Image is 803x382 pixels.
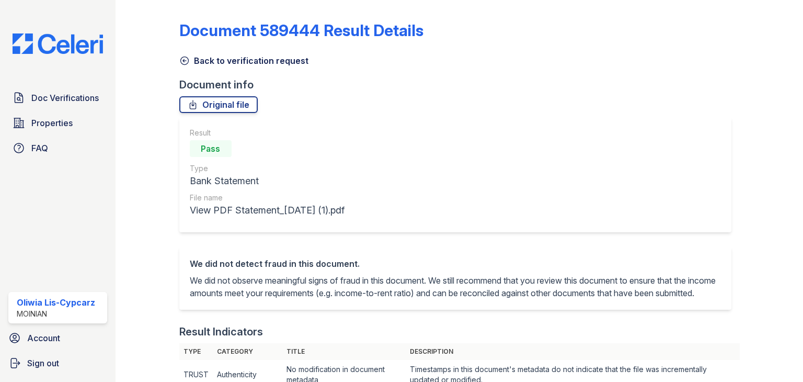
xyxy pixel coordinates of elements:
div: Result Indicators [179,324,263,339]
div: Pass [190,140,232,157]
a: Properties [8,113,107,133]
div: Moinian [17,309,95,319]
span: Account [27,332,60,344]
div: Oliwia Lis-Cypcarz [17,296,95,309]
th: Type [179,343,213,360]
th: Title [282,343,405,360]
div: Result [190,128,345,138]
div: File name [190,193,345,203]
th: Description [406,343,740,360]
span: Doc Verifications [31,92,99,104]
a: Document 589444 Result Details [179,21,423,40]
a: Doc Verifications [8,87,107,108]
span: FAQ [31,142,48,154]
a: FAQ [8,138,107,159]
span: Sign out [27,357,59,369]
a: Original file [179,96,258,113]
div: Document info [179,77,740,92]
div: We did not detect fraud in this document. [190,257,721,270]
a: Account [4,328,111,349]
div: Type [190,163,345,174]
a: Back to verification request [179,54,308,67]
div: Bank Statement [190,174,345,188]
a: Sign out [4,353,111,374]
div: View PDF Statement_[DATE] (1).pdf [190,203,345,218]
p: We did not observe meaningful signs of fraud in this document. We still recommend that you review... [190,274,721,299]
span: Properties [31,117,73,129]
img: CE_Logo_Blue-a8612792a0a2168367f1c8372b55b34899dd931a85d93a1a3d3e32e68fde9ad4.png [4,33,111,54]
th: Category [213,343,283,360]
